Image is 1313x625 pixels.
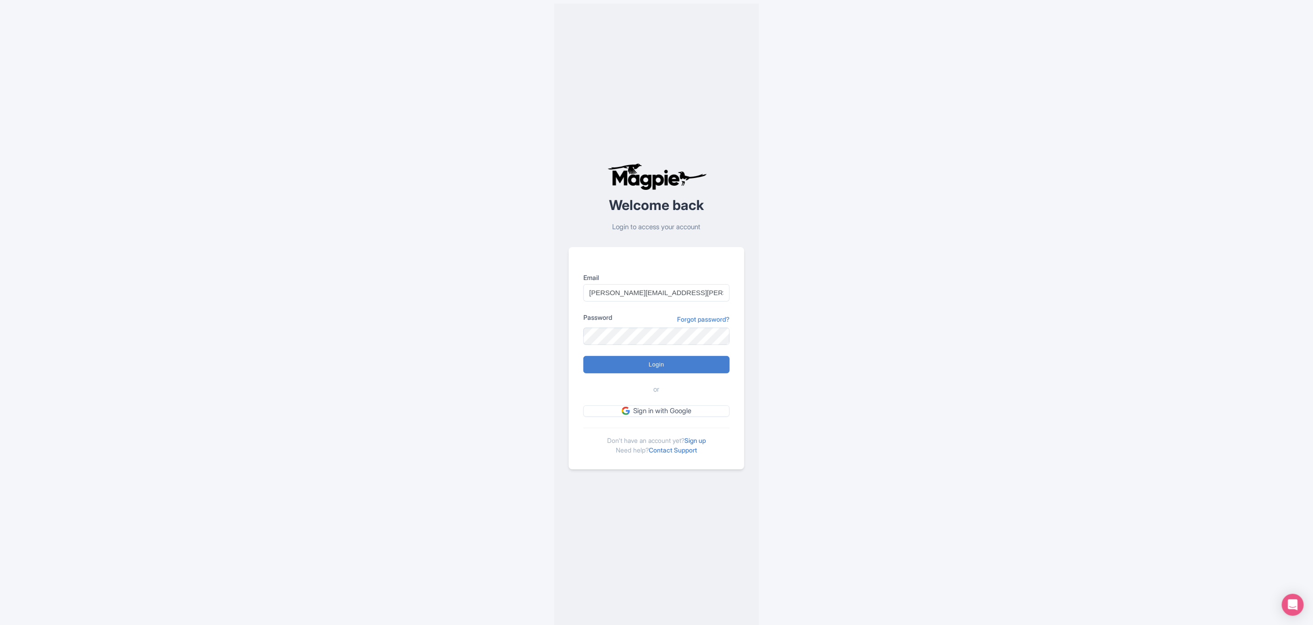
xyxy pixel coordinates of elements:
[583,428,730,455] div: Don't have an account yet? Need help?
[569,222,744,232] p: Login to access your account
[583,312,612,322] label: Password
[1282,594,1304,616] div: Open Intercom Messenger
[622,407,630,415] img: google.svg
[583,273,730,282] label: Email
[583,405,730,417] a: Sign in with Google
[649,446,697,454] a: Contact Support
[583,284,730,302] input: you@example.com
[654,384,660,395] span: or
[605,163,708,190] img: logo-ab69f6fb50320c5b225c76a69d11143b.png
[684,436,706,444] a: Sign up
[583,356,730,373] input: Login
[677,314,730,324] a: Forgot password?
[569,198,744,213] h2: Welcome back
